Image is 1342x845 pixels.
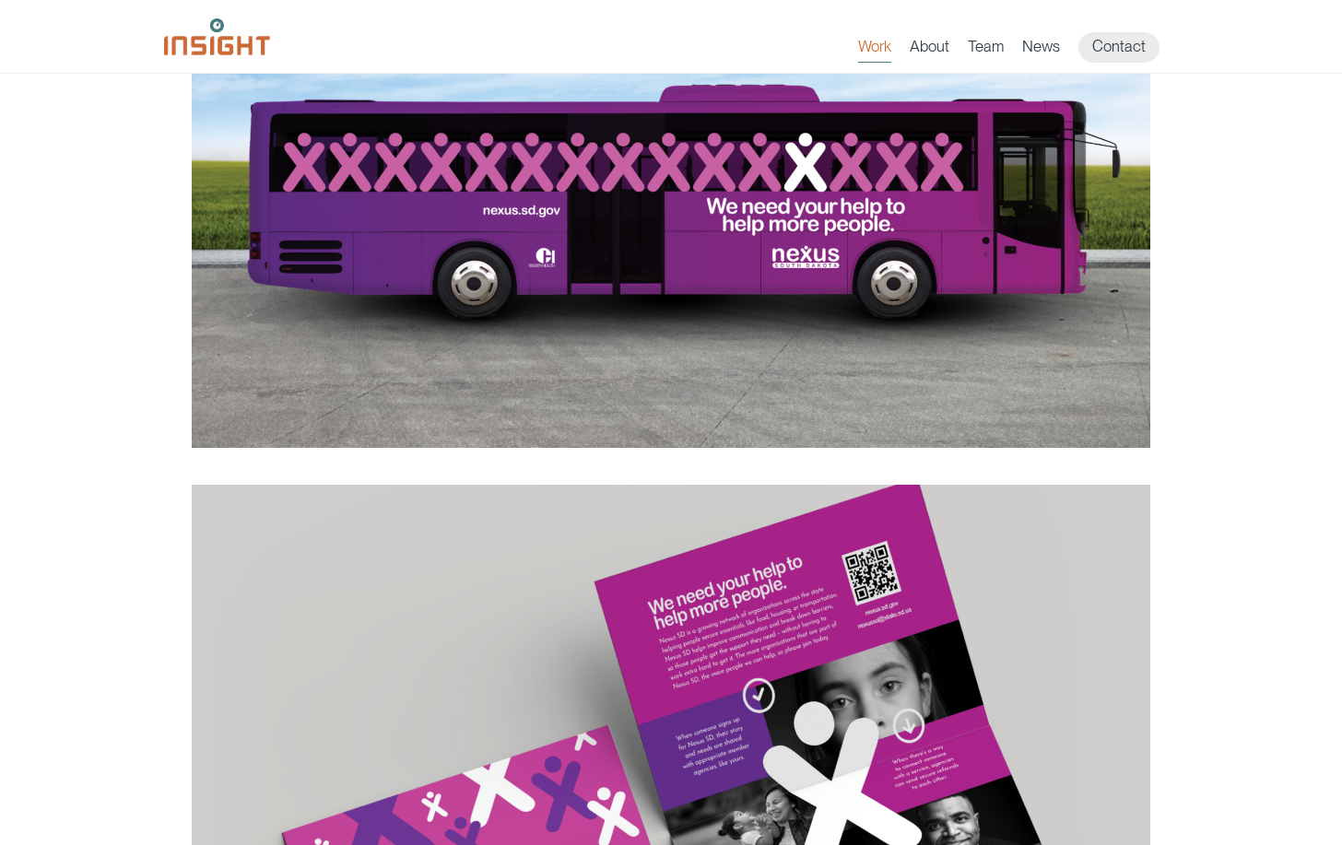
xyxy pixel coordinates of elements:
[1022,37,1060,63] a: News
[968,37,1004,63] a: Team
[858,32,1178,63] nav: primary navigation menu
[910,37,949,63] a: About
[164,18,270,55] img: Insight Marketing Design
[1078,32,1160,63] a: Contact
[858,37,891,63] a: Work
